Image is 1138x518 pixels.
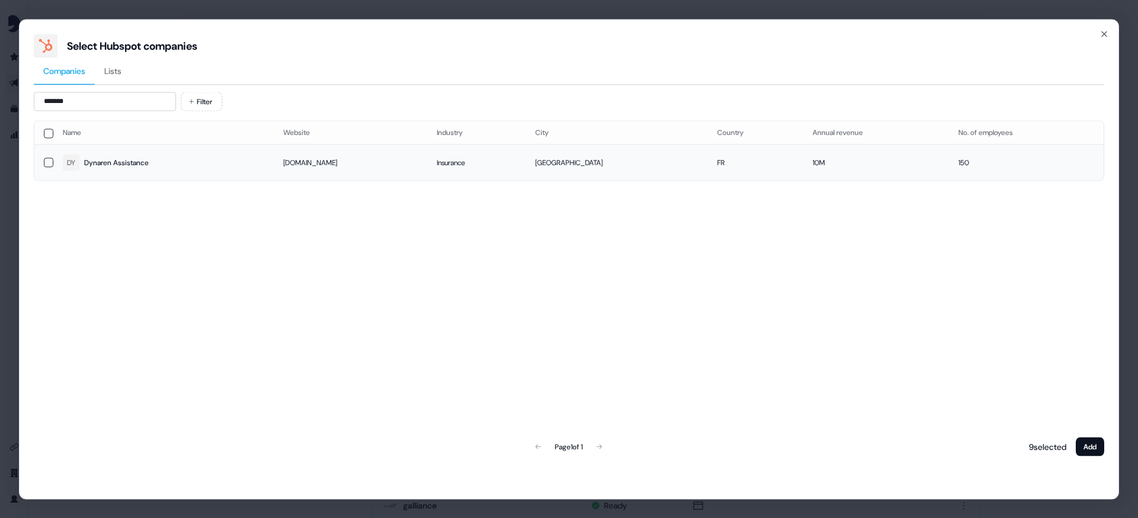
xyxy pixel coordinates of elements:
th: Country [708,121,804,144]
div: Page 1 of 1 [555,440,583,452]
div: DY [67,157,75,169]
th: Annual revenue [803,121,949,144]
td: Insurance [427,144,526,181]
th: No. of employees [949,121,1104,144]
th: Website [274,121,427,144]
td: [GEOGRAPHIC_DATA] [526,144,708,181]
span: Companies [43,65,85,76]
td: FR [708,144,804,181]
p: 9 selected [1024,440,1066,452]
td: [DOMAIN_NAME] [274,144,427,181]
div: Dynaren Assistance [84,157,149,169]
td: 10M [803,144,949,181]
th: City [526,121,708,144]
span: Lists [104,65,122,76]
td: 150 [949,144,1104,181]
button: Filter [181,92,222,111]
th: Industry [427,121,526,144]
th: Name [53,121,274,144]
div: Select Hubspot companies [67,38,197,53]
button: Add [1076,437,1104,456]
